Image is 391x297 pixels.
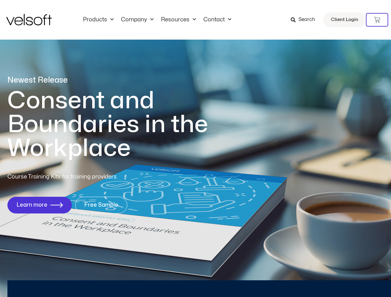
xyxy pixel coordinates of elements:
[84,202,118,208] span: Free Sample
[79,16,235,23] nav: Menu
[75,197,127,213] a: Free Sample
[200,16,235,23] a: ContactMenu Toggle
[291,15,319,25] a: Search
[16,202,47,208] span: Learn more
[7,173,162,181] p: Course Training Kits for training providers
[298,16,315,24] span: Search
[117,16,157,23] a: CompanyMenu Toggle
[7,89,233,160] h1: Consent and Boundaries in the Workplace
[7,197,72,213] a: Learn more
[6,14,52,25] img: Velsoft Training Materials
[79,16,117,23] a: ProductsMenu Toggle
[157,16,200,23] a: ResourcesMenu Toggle
[323,12,366,27] a: Client Login
[7,75,233,86] p: Newest Release
[331,16,358,24] span: Client Login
